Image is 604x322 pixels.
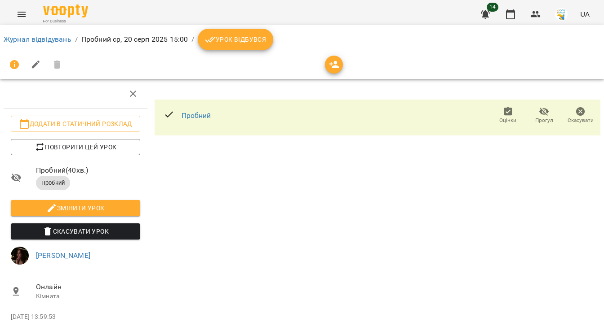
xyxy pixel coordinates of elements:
p: Кімната [36,292,140,301]
span: Скасувати [568,117,594,124]
button: Прогул [526,103,563,128]
span: 14 [487,3,498,12]
button: Урок відбувся [198,29,273,50]
span: Повторити цей урок [18,142,133,152]
button: Оцінки [490,103,526,128]
li: / [191,34,194,45]
button: Додати в статичний розклад [11,116,140,132]
a: [PERSON_NAME] [36,251,90,260]
span: For Business [43,18,88,24]
button: Menu [11,4,32,25]
li: / [75,34,78,45]
button: Змінити урок [11,200,140,216]
span: Додати в статичний розклад [18,118,133,129]
span: Урок відбувся [205,34,266,45]
button: Повторити цей урок [11,139,140,155]
img: 38072b7c2e4bcea27148e267c0c485b2.jpg [555,8,568,21]
span: Пробний [36,179,70,187]
span: UA [580,9,590,19]
span: Прогул [535,117,553,124]
nav: breadcrumb [4,29,600,50]
p: [DATE] 13:59:53 [11,313,140,322]
span: Онлайн [36,282,140,292]
span: Скасувати Урок [18,226,133,237]
button: Скасувати Урок [11,223,140,239]
a: Пробний [182,111,211,120]
a: Журнал відвідувань [4,35,71,44]
img: 1b79b5faa506ccfdadca416541874b02.jpg [11,247,29,265]
span: Пробний ( 40 хв. ) [36,165,140,176]
span: Оцінки [499,117,516,124]
img: Voopty Logo [43,4,88,17]
span: Змінити урок [18,203,133,213]
button: Скасувати [562,103,599,128]
p: Пробний ср, 20 серп 2025 15:00 [81,34,188,45]
button: UA [577,6,593,22]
